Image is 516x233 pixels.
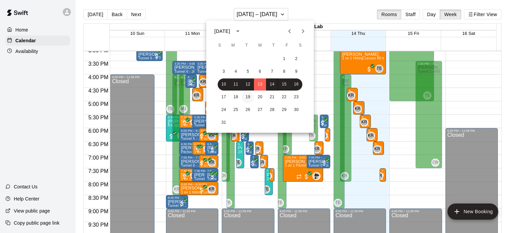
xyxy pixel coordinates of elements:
span: Saturday [294,39,306,52]
button: Previous month [283,24,296,38]
button: 30 [290,104,302,116]
span: Wednesday [254,39,266,52]
span: Friday [281,39,293,52]
button: 15 [278,78,290,91]
span: Sunday [214,39,226,52]
button: 24 [218,104,230,116]
button: 17 [218,91,230,103]
button: 1 [278,53,290,65]
span: Tuesday [241,39,253,52]
span: Thursday [267,39,279,52]
button: 4 [230,66,242,78]
button: 9 [290,66,302,78]
button: calendar view is open, switch to year view [232,25,244,37]
button: 18 [230,91,242,103]
button: 14 [266,78,278,91]
button: 25 [230,104,242,116]
button: 22 [278,91,290,103]
span: Monday [227,39,239,52]
button: 19 [242,91,254,103]
button: 12 [242,78,254,91]
div: [DATE] [214,28,230,35]
button: 6 [254,66,266,78]
button: 7 [266,66,278,78]
button: 28 [266,104,278,116]
button: 21 [266,91,278,103]
button: 31 [218,117,230,129]
button: 2 [290,53,302,65]
button: 3 [218,66,230,78]
button: 29 [278,104,290,116]
button: Next month [296,24,310,38]
button: 20 [254,91,266,103]
button: 27 [254,104,266,116]
button: 5 [242,66,254,78]
button: 13 [254,78,266,91]
button: 10 [218,78,230,91]
button: 26 [242,104,254,116]
button: 8 [278,66,290,78]
button: 11 [230,78,242,91]
button: 23 [290,91,302,103]
button: 16 [290,78,302,91]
